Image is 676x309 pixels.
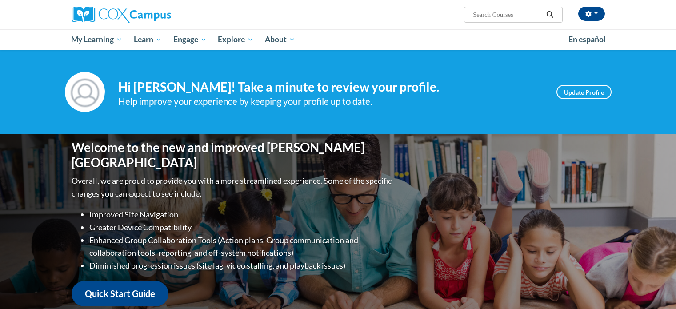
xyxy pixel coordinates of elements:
[118,80,543,95] h4: Hi [PERSON_NAME]! Take a minute to review your profile.
[89,259,394,272] li: Diminished progression issues (site lag, video stalling, and playback issues)
[118,94,543,109] div: Help improve your experience by keeping your profile up to date.
[543,9,556,20] button: Search
[72,174,394,200] p: Overall, we are proud to provide you with a more streamlined experience. Some of the specific cha...
[72,7,171,23] img: Cox Campus
[640,273,669,302] iframe: Button to launch messaging window
[65,72,105,112] img: Profile Image
[218,34,253,45] span: Explore
[71,34,122,45] span: My Learning
[89,234,394,260] li: Enhanced Group Collaboration Tools (Action plans, Group communication and collaboration tools, re...
[134,34,162,45] span: Learn
[556,85,612,99] a: Update Profile
[472,9,543,20] input: Search Courses
[265,34,295,45] span: About
[259,29,301,50] a: About
[72,281,168,306] a: Quick Start Guide
[212,29,259,50] a: Explore
[168,29,212,50] a: Engage
[578,7,605,21] button: Account Settings
[128,29,168,50] a: Learn
[173,34,207,45] span: Engage
[66,29,128,50] a: My Learning
[58,29,618,50] div: Main menu
[72,140,394,170] h1: Welcome to the new and improved [PERSON_NAME][GEOGRAPHIC_DATA]
[72,7,240,23] a: Cox Campus
[89,221,394,234] li: Greater Device Compatibility
[563,30,612,49] a: En español
[568,35,606,44] span: En español
[89,208,394,221] li: Improved Site Navigation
